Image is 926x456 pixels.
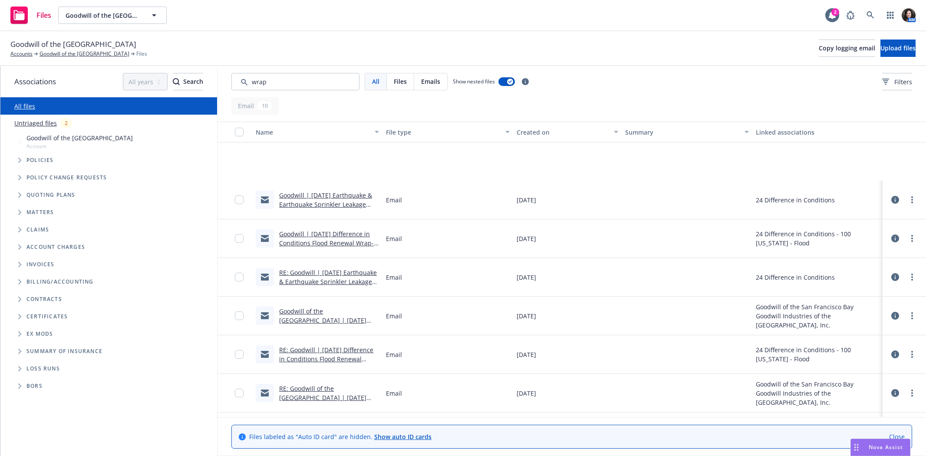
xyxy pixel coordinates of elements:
[622,122,752,142] button: Summary
[256,128,369,137] div: Name
[394,77,407,86] span: Files
[517,311,536,321] span: [DATE]
[0,273,217,395] div: Folder Tree Example
[235,234,244,243] input: Toggle Row Selected
[279,384,366,411] a: RE: Goodwill of the [GEOGRAPHIC_DATA] | [DATE] Renewal Wrap-up
[66,11,141,20] span: Goodwill of the [GEOGRAPHIC_DATA]
[869,443,903,451] span: Nova Assist
[756,345,879,363] div: 24 Difference in Conditions - 100 [US_STATE] - Flood
[880,44,916,52] span: Upload files
[382,122,513,142] button: File type
[26,192,76,198] span: Quoting plans
[453,78,495,85] span: Show nested files
[517,234,536,243] span: [DATE]
[625,128,739,137] div: Summary
[372,77,379,86] span: All
[173,73,203,90] div: Search
[26,245,85,250] span: Account charges
[386,128,500,137] div: File type
[517,389,536,398] span: [DATE]
[907,388,917,398] a: more
[386,311,402,321] span: Email
[249,432,432,441] span: Files labeled as "Auto ID card" are hidden.
[756,128,879,137] div: Linked associations
[173,73,203,90] button: SearchSearch
[279,268,377,295] a: RE: Goodwill | [DATE] Earthquake & Earthquake Sprinkler Leakage Renewal Wrap-Up
[26,279,94,284] span: Billing/Accounting
[862,7,879,24] a: Search
[26,158,54,163] span: Policies
[26,314,68,319] span: Certificates
[231,73,359,90] input: Search by keyword...
[756,273,835,282] div: 24 Difference in Conditions
[26,262,55,267] span: Invoices
[14,76,56,87] span: Associations
[756,302,879,330] div: Goodwill of the San Francisco Bay Goodwill Industries of the [GEOGRAPHIC_DATA], Inc.
[756,380,879,407] div: Goodwill of the San Francisco Bay Goodwill Industries of the [GEOGRAPHIC_DATA], Inc.
[26,383,43,389] span: BORs
[26,366,60,371] span: Loss Runs
[907,349,917,360] a: more
[26,142,133,150] span: Account
[58,7,167,24] button: Goodwill of the [GEOGRAPHIC_DATA]
[26,227,49,232] span: Claims
[386,195,402,205] span: Email
[880,40,916,57] button: Upload files
[173,78,180,85] svg: Search
[386,234,402,243] span: Email
[10,39,136,50] span: Goodwill of the [GEOGRAPHIC_DATA]
[279,230,374,256] a: Goodwill | [DATE] Difference in Conditions Flood Renewal Wrap-up
[421,77,440,86] span: Emails
[235,311,244,320] input: Toggle Row Selected
[907,233,917,244] a: more
[279,307,366,334] a: Goodwill of the [GEOGRAPHIC_DATA] | [DATE] Renewal Wrap-up
[889,432,905,441] a: Close
[517,273,536,282] span: [DATE]
[26,133,133,142] span: Goodwill of the [GEOGRAPHIC_DATA]
[60,118,72,128] div: 2
[235,195,244,204] input: Toggle Row Selected
[386,389,402,398] span: Email
[0,132,217,273] div: Tree Example
[374,433,432,441] a: Show auto ID cards
[819,40,875,57] button: Copy logging email
[517,195,536,205] span: [DATE]
[907,311,917,321] a: more
[26,210,54,215] span: Matters
[235,350,244,359] input: Toggle Row Selected
[386,350,402,359] span: Email
[831,8,839,16] div: 2
[517,128,609,137] div: Created on
[26,349,102,354] span: Summary of insurance
[882,7,899,24] a: Switch app
[14,102,35,110] a: All files
[279,346,373,372] a: RE: Goodwill | [DATE] Difference in Conditions Flood Renewal Wrap-up
[842,7,859,24] a: Report a Bug
[26,297,62,302] span: Contracts
[894,77,912,86] span: Filters
[252,122,382,142] button: Name
[235,128,244,136] input: Select all
[752,122,883,142] button: Linked associations
[907,195,917,205] a: more
[513,122,622,142] button: Created on
[14,119,57,128] a: Untriaged files
[36,12,51,19] span: Files
[235,389,244,397] input: Toggle Row Selected
[756,195,835,205] div: 24 Difference in Conditions
[882,77,912,86] span: Filters
[517,350,536,359] span: [DATE]
[40,50,129,58] a: Goodwill of the [GEOGRAPHIC_DATA]
[136,50,147,58] span: Files
[26,175,107,180] span: Policy change requests
[902,8,916,22] img: photo
[851,439,862,456] div: Drag to move
[10,50,33,58] a: Accounts
[279,191,372,218] a: Goodwill | [DATE] Earthquake & Earthquake Sprinkler Leakage Renewal Wrap-Up
[819,44,875,52] span: Copy logging email
[235,273,244,281] input: Toggle Row Selected
[850,439,910,456] button: Nova Assist
[26,331,53,337] span: Ex Mods
[386,273,402,282] span: Email
[907,272,917,282] a: more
